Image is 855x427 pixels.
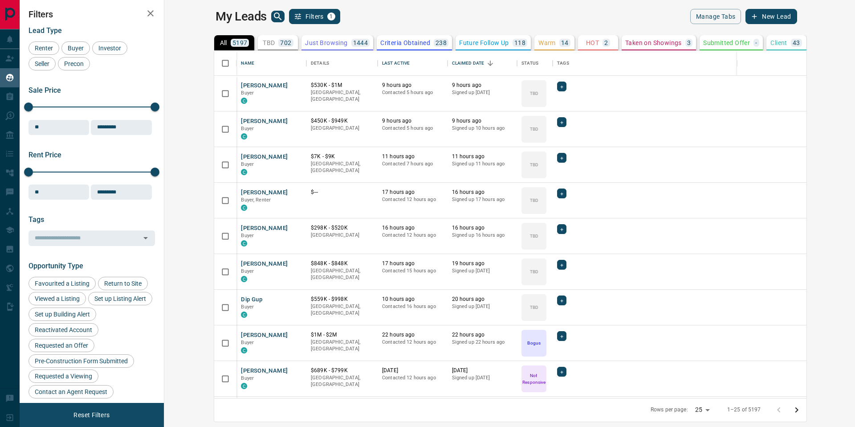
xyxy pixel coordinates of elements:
[28,41,59,55] div: Renter
[382,367,443,374] p: [DATE]
[241,276,247,282] div: condos.ca
[560,189,563,198] span: +
[263,40,275,46] p: TBD
[692,403,713,416] div: 25
[382,260,443,267] p: 17 hours ago
[289,9,340,24] button: Filters1
[521,51,538,76] div: Status
[517,51,553,76] div: Status
[530,197,538,204] p: TBD
[311,160,373,174] p: [GEOGRAPHIC_DATA], [GEOGRAPHIC_DATA]
[382,160,443,168] p: Contacted 7 hours ago
[382,224,443,232] p: 16 hours ago
[557,260,566,270] div: +
[452,189,513,196] p: 16 hours ago
[241,331,288,340] button: [PERSON_NAME]
[311,232,373,239] p: [GEOGRAPHIC_DATA]
[311,224,373,232] p: $298K - $520K
[28,385,114,398] div: Contact an Agent Request
[32,280,93,287] span: Favourited a Listing
[311,267,373,281] p: [GEOGRAPHIC_DATA], [GEOGRAPHIC_DATA]
[241,51,254,76] div: Name
[32,357,131,365] span: Pre-Construction Form Submitted
[311,51,329,76] div: Details
[530,304,538,311] p: TBD
[311,82,373,89] p: $530K - $1M
[241,383,247,389] div: condos.ca
[452,89,513,96] p: Signed up [DATE]
[382,89,443,96] p: Contacted 5 hours ago
[28,9,155,20] h2: Filters
[28,354,134,368] div: Pre-Construction Form Submitted
[241,367,288,375] button: [PERSON_NAME]
[241,312,247,318] div: condos.ca
[382,82,443,89] p: 9 hours ago
[32,342,91,349] span: Requested an Offer
[241,189,288,197] button: [PERSON_NAME]
[538,40,556,46] p: Warm
[101,280,145,287] span: Return to Site
[32,388,110,395] span: Contact an Agent Request
[61,60,87,67] span: Precon
[687,40,691,46] p: 3
[745,9,797,24] button: New Lead
[560,225,563,234] span: +
[241,153,288,161] button: [PERSON_NAME]
[88,292,152,305] div: Set up Listing Alert
[557,224,566,234] div: +
[236,51,306,76] div: Name
[241,126,254,131] span: Buyer
[452,153,513,160] p: 11 hours ago
[241,161,254,167] span: Buyer
[220,40,227,46] p: All
[382,339,443,346] p: Contacted 12 hours ago
[452,232,513,239] p: Signed up 16 hours ago
[91,295,149,302] span: Set up Listing Alert
[311,125,373,132] p: [GEOGRAPHIC_DATA]
[311,374,373,388] p: [GEOGRAPHIC_DATA], [GEOGRAPHIC_DATA]
[241,347,247,353] div: condos.ca
[311,117,373,125] p: $450K - $949K
[311,89,373,103] p: [GEOGRAPHIC_DATA], [GEOGRAPHIC_DATA]
[241,133,247,140] div: condos.ca
[241,233,254,238] span: Buyer
[232,40,248,46] p: 5197
[241,197,271,203] span: Buyer, Renter
[32,311,93,318] span: Set up Building Alert
[311,303,373,317] p: [GEOGRAPHIC_DATA], [GEOGRAPHIC_DATA]
[557,82,566,91] div: +
[241,268,254,274] span: Buyer
[625,40,682,46] p: Taken on Showings
[557,117,566,127] div: +
[452,224,513,232] p: 16 hours ago
[788,401,806,419] button: Go to next page
[28,57,56,70] div: Seller
[216,9,267,24] h1: My Leads
[793,40,800,46] p: 43
[561,40,569,46] p: 14
[98,277,148,290] div: Return to Site
[452,196,513,203] p: Signed up 17 hours ago
[311,367,373,374] p: $689K - $799K
[530,268,538,275] p: TBD
[382,303,443,310] p: Contacted 16 hours ago
[382,296,443,303] p: 10 hours ago
[448,51,517,76] div: Claimed Date
[452,303,513,310] p: Signed up [DATE]
[452,267,513,275] p: Signed up [DATE]
[382,267,443,275] p: Contacted 15 hours ago
[311,339,373,353] p: [GEOGRAPHIC_DATA], [GEOGRAPHIC_DATA]
[530,90,538,97] p: TBD
[382,374,443,382] p: Contacted 12 hours ago
[452,160,513,168] p: Signed up 11 hours ago
[557,367,566,377] div: +
[311,189,373,196] p: $---
[32,295,83,302] span: Viewed a Listing
[560,367,563,376] span: +
[560,118,563,127] span: +
[452,125,513,132] p: Signed up 10 hours ago
[241,169,247,175] div: condos.ca
[28,370,98,383] div: Requested a Viewing
[241,240,247,246] div: condos.ca
[452,331,513,339] p: 22 hours ago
